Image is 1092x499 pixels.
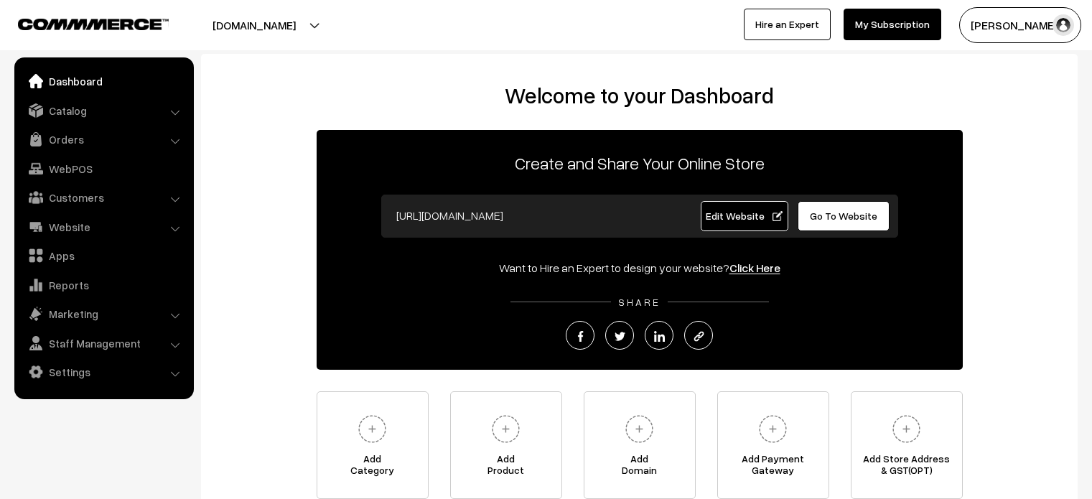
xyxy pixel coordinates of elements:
[729,261,780,275] a: Click Here
[18,214,189,240] a: Website
[701,201,788,231] a: Edit Website
[317,391,429,499] a: AddCategory
[844,9,941,40] a: My Subscription
[798,201,890,231] a: Go To Website
[18,126,189,152] a: Orders
[717,391,829,499] a: Add PaymentGateway
[706,210,783,222] span: Edit Website
[810,210,877,222] span: Go To Website
[317,259,963,276] div: Want to Hire an Expert to design your website?
[162,7,346,43] button: [DOMAIN_NAME]
[18,98,189,123] a: Catalog
[18,185,189,210] a: Customers
[18,19,169,29] img: COMMMERCE
[18,359,189,385] a: Settings
[620,409,659,449] img: plus.svg
[18,68,189,94] a: Dashboard
[718,453,829,482] span: Add Payment Gateway
[18,272,189,298] a: Reports
[18,243,189,269] a: Apps
[317,150,963,176] p: Create and Share Your Online Store
[959,7,1081,43] button: [PERSON_NAME]
[451,453,561,482] span: Add Product
[215,83,1063,108] h2: Welcome to your Dashboard
[18,301,189,327] a: Marketing
[1053,14,1074,36] img: user
[851,391,963,499] a: Add Store Address& GST(OPT)
[744,9,831,40] a: Hire an Expert
[317,453,428,482] span: Add Category
[851,453,962,482] span: Add Store Address & GST(OPT)
[18,14,144,32] a: COMMMERCE
[353,409,392,449] img: plus.svg
[887,409,926,449] img: plus.svg
[584,453,695,482] span: Add Domain
[486,409,526,449] img: plus.svg
[584,391,696,499] a: AddDomain
[753,409,793,449] img: plus.svg
[18,156,189,182] a: WebPOS
[611,296,668,308] span: SHARE
[18,330,189,356] a: Staff Management
[450,391,562,499] a: AddProduct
